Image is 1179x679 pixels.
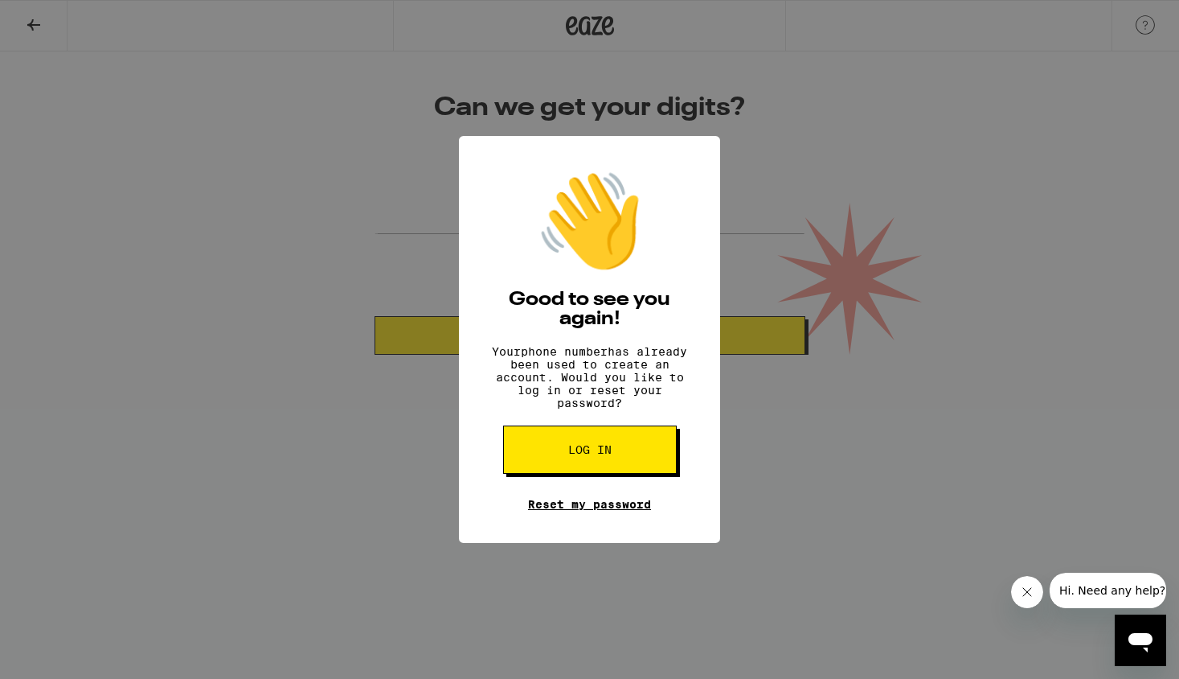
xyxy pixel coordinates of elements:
span: Log in [568,444,612,455]
a: Reset my password [528,498,651,511]
iframe: Close message [1011,576,1043,608]
iframe: Message from company [1050,573,1166,608]
p: Your phone number has already been used to create an account. Would you like to log in or reset y... [483,345,696,409]
h2: Good to see you again! [483,290,696,329]
div: 👋 [534,168,646,274]
iframe: Button to launch messaging window [1115,615,1166,666]
button: Log in [503,426,677,474]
